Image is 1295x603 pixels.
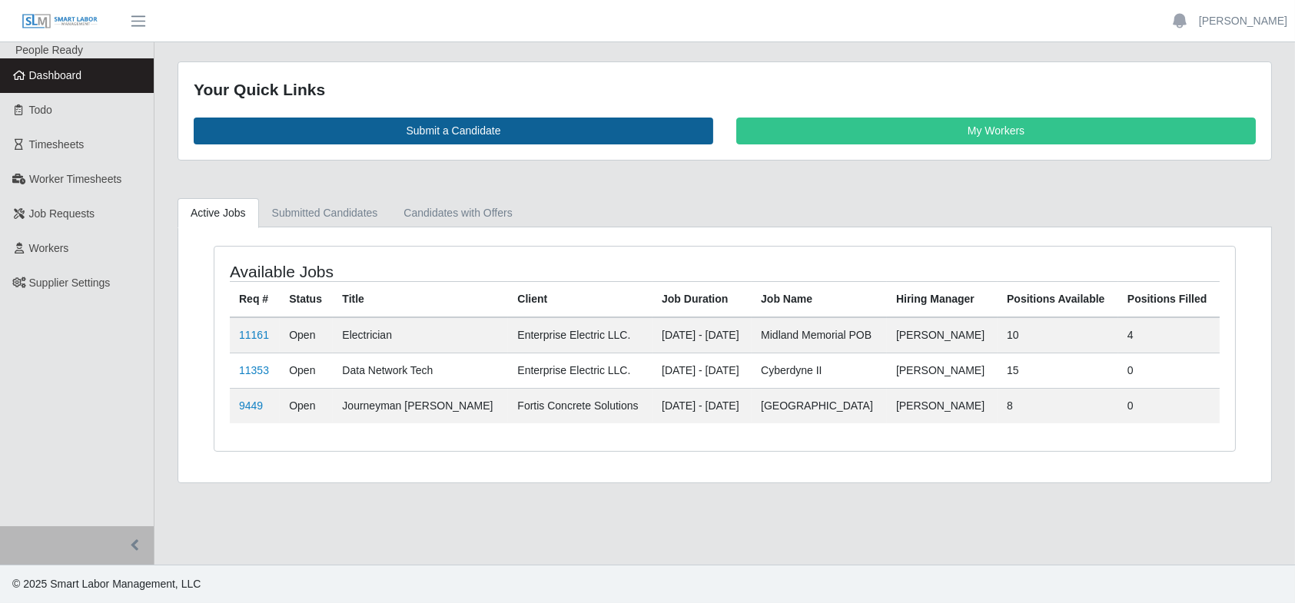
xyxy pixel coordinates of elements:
td: Midland Memorial POB [752,317,887,353]
th: Req # [230,281,280,317]
a: [PERSON_NAME] [1199,13,1287,29]
span: Job Requests [29,207,95,220]
td: Open [280,388,333,423]
td: [PERSON_NAME] [887,317,998,353]
span: Workers [29,242,69,254]
td: [GEOGRAPHIC_DATA] [752,388,887,423]
td: Enterprise Electric LLC. [508,353,652,388]
th: Positions Available [998,281,1118,317]
td: 10 [998,317,1118,353]
span: Todo [29,104,52,116]
span: Timesheets [29,138,85,151]
th: Hiring Manager [887,281,998,317]
th: Positions Filled [1118,281,1220,317]
td: 15 [998,353,1118,388]
td: [DATE] - [DATE] [652,388,752,423]
span: People Ready [15,44,83,56]
td: [DATE] - [DATE] [652,353,752,388]
th: Title [333,281,508,317]
td: Cyberdyne II [752,353,887,388]
a: 9449 [239,399,263,412]
a: 11353 [239,364,269,376]
div: Your Quick Links [194,78,1256,102]
th: Job Duration [652,281,752,317]
td: Electrician [333,317,508,353]
a: Active Jobs [178,198,259,228]
th: Status [280,281,333,317]
td: Open [280,353,333,388]
a: My Workers [736,118,1256,144]
td: Open [280,317,333,353]
img: SLM Logo [22,13,98,30]
td: Journeyman [PERSON_NAME] [333,388,508,423]
td: Fortis Concrete Solutions [508,388,652,423]
a: 11161 [239,329,269,341]
td: Data Network Tech [333,353,508,388]
th: Client [508,281,652,317]
a: Candidates with Offers [390,198,525,228]
th: Job Name [752,281,887,317]
h4: Available Jobs [230,262,629,281]
td: 4 [1118,317,1220,353]
span: Dashboard [29,69,82,81]
a: Submit a Candidate [194,118,713,144]
td: [DATE] - [DATE] [652,317,752,353]
span: Supplier Settings [29,277,111,289]
td: [PERSON_NAME] [887,388,998,423]
td: 0 [1118,353,1220,388]
td: [PERSON_NAME] [887,353,998,388]
span: Worker Timesheets [29,173,121,185]
td: 8 [998,388,1118,423]
td: 0 [1118,388,1220,423]
span: © 2025 Smart Labor Management, LLC [12,578,201,590]
a: Submitted Candidates [259,198,391,228]
td: Enterprise Electric LLC. [508,317,652,353]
